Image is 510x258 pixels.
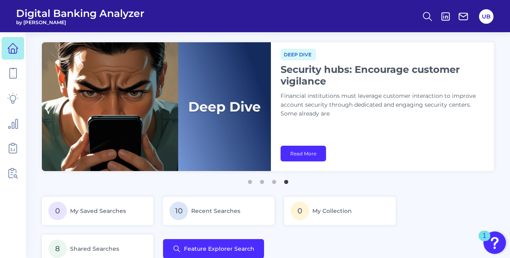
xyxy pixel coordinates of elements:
span: 0 [48,202,67,220]
button: 3 [270,176,278,184]
span: Shared Searches [70,245,119,252]
button: 4 [282,176,290,184]
button: 2 [258,176,266,184]
span: 10 [169,202,188,220]
span: My Saved Searches [70,207,126,215]
button: UB [479,9,493,24]
span: 0 [291,202,309,220]
span: Feature Explorer Search [184,246,254,252]
span: Recent Searches [191,207,240,215]
a: Read More [281,146,326,161]
a: 10Recent Searches [163,197,275,225]
span: 8 [48,239,67,258]
a: Deep dive [281,50,316,58]
a: 0My Collection [284,197,396,225]
span: Deep dive [281,49,316,60]
span: Digital Banking Analyzer [16,7,145,19]
span: by [PERSON_NAME] [16,19,145,25]
div: 1 [483,236,486,246]
img: bannerImg [42,42,271,171]
a: 0My Saved Searches [42,197,153,225]
h1: Security hubs: Encourage customer vigilance [281,64,482,87]
button: Open Resource Center, 1 new notification [483,231,506,254]
p: Financial institutions must leverage customer interaction to improve account security through ded... [281,92,482,118]
span: My Collection [312,207,352,215]
button: 1 [246,176,254,184]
